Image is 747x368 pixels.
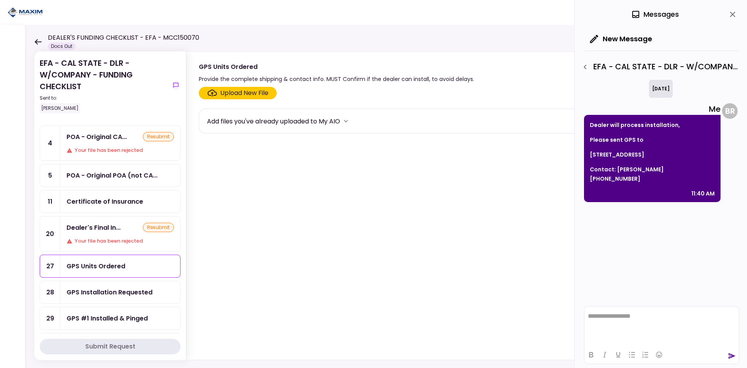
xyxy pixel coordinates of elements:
[143,223,174,232] div: resubmit
[652,349,666,360] button: Emojis
[40,95,168,102] div: Sent to:
[40,333,181,356] a: 30GPS #2 Installed & Pinged
[590,135,715,144] p: Please sent GPS to
[220,88,268,98] div: Upload New File
[199,74,474,84] div: Provide the complete shipping & contact info. MUST Confirm if the dealer can install, to avoid de...
[584,306,739,345] iframe: Rich Text Area
[726,8,739,21] button: close
[40,217,60,251] div: 20
[199,87,277,99] span: Click here to upload the required document
[590,165,715,183] p: Contact: [PERSON_NAME] [PHONE_NUMBER]
[67,261,125,271] div: GPS Units Ordered
[40,333,60,356] div: 30
[40,164,181,187] a: 5POA - Original POA (not CA or GA) (Received in house)
[584,29,658,49] button: New Message
[584,349,598,360] button: Bold
[631,9,679,20] div: Messages
[40,281,181,304] a: 28GPS Installation Requested
[67,237,174,245] div: Your file has been rejected
[40,339,181,354] button: Submit Request
[590,120,715,130] p: Dealer will process installation,
[40,216,181,252] a: 20Dealer's Final InvoiceresubmitYour file has been rejected
[584,103,721,115] div: Me
[67,223,121,232] div: Dealer's Final Invoice
[40,103,80,113] div: [PERSON_NAME]
[67,171,158,180] div: POA - Original POA (not CA or GA) (Received in house)
[40,126,60,160] div: 4
[649,80,673,98] div: [DATE]
[40,281,60,303] div: 28
[48,33,199,42] h1: DEALER'S FUNDING CHECKLIST - EFA - MCC150070
[579,60,739,74] div: EFA - CAL STATE - DLR - W/COMPANY - FUNDING CHECKLIST - GPS Units Ordered
[40,125,181,161] a: 4POA - Original CA Reg 260, 256, & 4008 (Received in house)resubmitYour file has been rejected
[40,190,181,213] a: 11Certificate of Insurance
[199,62,474,72] div: GPS Units Ordered
[48,42,75,50] div: Docs Out
[722,103,738,119] div: B R
[340,115,352,127] button: more
[40,255,60,277] div: 27
[598,349,611,360] button: Italic
[691,189,715,198] div: 11:40 AM
[67,197,143,206] div: Certificate of Insurance
[207,116,340,126] div: Add files you've already uploaded to My AIO
[67,132,127,142] div: POA - Original CA Reg 260, 256, & 4008 (Received in house)
[40,190,60,213] div: 11
[85,342,135,351] div: Submit Request
[590,150,715,159] p: [STREET_ADDRESS]
[40,255,181,278] a: 27GPS Units Ordered
[67,146,174,154] div: Your file has been rejected
[40,164,60,187] div: 5
[8,7,43,18] img: Partner icon
[612,349,625,360] button: Underline
[40,307,181,330] a: 29GPS #1 Installed & Pinged
[67,287,153,297] div: GPS Installation Requested
[625,349,638,360] button: Bullet list
[171,81,181,90] button: show-messages
[40,307,60,329] div: 29
[728,352,736,360] button: send
[67,313,148,323] div: GPS #1 Installed & Pinged
[186,51,731,360] div: GPS Units OrderedProvide the complete shipping & contact info. MUST Confirm if the dealer can ins...
[143,132,174,141] div: resubmit
[639,349,652,360] button: Numbered list
[40,57,168,113] div: EFA - CAL STATE - DLR - W/COMPANY - FUNDING CHECKLIST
